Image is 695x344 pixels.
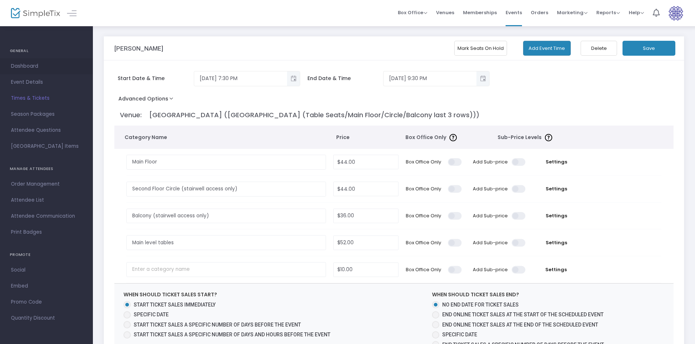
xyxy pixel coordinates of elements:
input: Price [334,209,398,223]
span: No end date for ticket sales [442,302,519,308]
span: Box Office [398,9,427,16]
input: Enter a category name [126,262,326,277]
h4: PROMOTE [10,248,83,262]
input: Enter a category name [126,209,326,224]
h4: MANAGE ATTENDEES [10,162,83,176]
span: End Date & Time [307,75,384,82]
button: Advanced Options [114,94,180,107]
span: Attendee List [11,195,82,205]
span: Start ticket sales a specific number of days and hours before the event [134,332,330,337]
span: Event Details [11,78,82,87]
span: Venues [436,3,454,22]
input: Price [334,263,398,277]
label: When should ticket sales start? [123,291,217,298]
span: End online ticket sales at the start of the scheduled event [442,312,604,317]
h3: [PERSON_NAME] [114,45,163,52]
span: [GEOGRAPHIC_DATA] Items [11,142,82,151]
span: Settings [533,239,580,246]
span: Events [506,3,522,22]
input: Price [334,236,398,250]
button: Delete [581,41,617,56]
input: Price [334,155,398,169]
img: question-mark [545,134,552,141]
span: Help [629,9,644,16]
span: Order Management [11,179,82,189]
span: Settings [533,185,580,193]
span: Reports [596,9,620,16]
p: Venue: [GEOGRAPHIC_DATA] ([GEOGRAPHIC_DATA] (Table Seats/Main Floor/Circle/Balcony last 3 rows))) [120,110,670,120]
input: Enter a category name [126,155,326,170]
span: Attendee Questions [11,126,82,135]
span: Specific Date [134,312,169,317]
span: Quantity Discount [11,313,82,323]
span: Specific Date [442,332,477,337]
button: Save [623,41,675,56]
span: Times & Tickets [11,94,82,103]
span: Promo Code [11,297,82,307]
span: End online ticket sales at the end of the scheduled event [442,322,598,328]
input: Select date & time [194,72,287,84]
label: When should ticket sales end? [432,291,519,298]
span: Dashboard [11,62,82,71]
span: Season Packages [11,110,82,119]
button: Toggle popup [287,71,300,86]
span: Attendee Communication [11,211,82,221]
span: Category Name [125,134,322,141]
span: Start Date & Time [118,75,194,82]
span: Print Badges [11,228,82,237]
span: Start ticket sales a specific number of days before the event [134,322,301,328]
input: Enter a category name [126,182,326,197]
h4: GENERAL [10,44,83,58]
span: Box Office Only [405,134,446,141]
button: Add Event Time [523,41,571,56]
button: Toggle popup [476,71,489,86]
button: Mark Seats On Hold [454,41,507,56]
span: Price [336,134,398,141]
span: Sub-Price Levels [498,134,542,141]
span: Marketing [557,9,588,16]
span: Orders [531,3,548,22]
img: question-mark [449,134,457,141]
span: Settings [533,212,580,220]
input: Enter a category name [126,235,326,250]
span: Social [11,265,82,275]
span: Settings [533,266,580,273]
span: Memberships [463,3,497,22]
input: Price [334,182,398,196]
span: Embed [11,281,82,291]
input: Select date & time [384,72,476,84]
span: Start ticket sales immediately [134,302,216,308]
span: Settings [533,158,580,166]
